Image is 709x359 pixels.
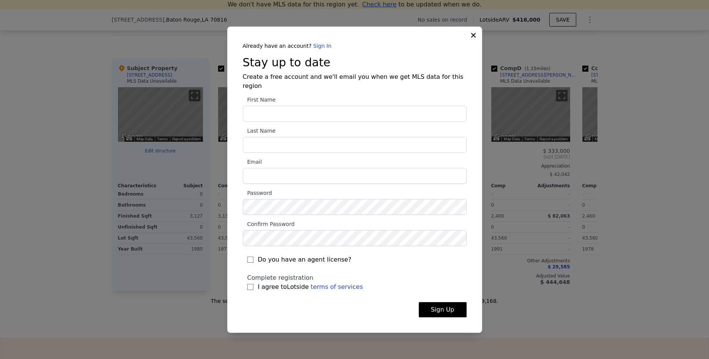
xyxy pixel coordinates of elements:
[419,302,467,317] button: Sign Up
[243,56,467,69] h3: Stay up to date
[247,274,314,281] span: Complete registration
[313,43,332,49] a: Sign In
[247,284,253,290] input: I agree toLotside terms of services
[243,72,467,91] h4: Create a free account and we'll email you when we get MLS data for this region
[243,128,276,134] span: Last Name
[243,106,467,122] input: First Name
[243,159,262,165] span: Email
[243,42,467,50] div: Already have an account?
[243,199,467,215] input: Password
[243,230,467,246] input: Confirm Password
[243,97,276,103] span: First Name
[258,255,352,264] span: Do you have an agent license?
[258,282,363,292] span: I agree to Lotside
[247,257,253,263] input: Do you have an agent license?
[243,190,272,196] span: Password
[311,283,363,290] a: terms of services
[243,168,467,184] input: Email
[243,221,295,227] span: Confirm Password
[243,137,467,153] input: Last Name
